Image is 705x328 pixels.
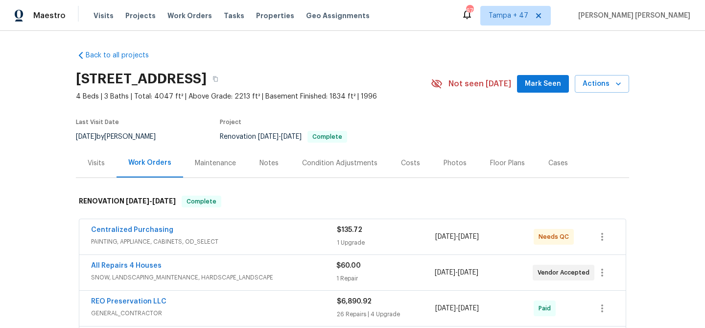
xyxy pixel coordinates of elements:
[125,11,156,21] span: Projects
[91,262,162,269] a: All Repairs 4 Houses
[435,305,456,312] span: [DATE]
[458,305,479,312] span: [DATE]
[76,50,170,60] a: Back to all projects
[126,198,149,204] span: [DATE]
[224,12,244,19] span: Tasks
[91,298,166,305] a: REO Preservation LLC
[91,308,337,318] span: GENERAL_CONTRACTOR
[448,79,511,89] span: Not seen [DATE]
[337,238,435,248] div: 1 Upgrade
[444,158,467,168] div: Photos
[435,269,455,276] span: [DATE]
[207,70,224,88] button: Copy Address
[336,262,361,269] span: $60.00
[167,11,212,21] span: Work Orders
[458,233,479,240] span: [DATE]
[195,158,236,168] div: Maintenance
[337,309,435,319] div: 26 Repairs | 4 Upgrade
[574,11,690,21] span: [PERSON_NAME] [PERSON_NAME]
[76,133,96,140] span: [DATE]
[575,75,629,93] button: Actions
[76,92,431,101] span: 4 Beds | 3 Baths | Total: 4047 ft² | Above Grade: 2213 ft² | Basement Finished: 1834 ft² | 1996
[91,227,173,233] a: Centralized Purchasing
[259,158,279,168] div: Notes
[435,268,478,278] span: -
[336,274,434,283] div: 1 Repair
[458,269,478,276] span: [DATE]
[126,198,176,204] span: -
[539,303,555,313] span: Paid
[76,74,207,84] h2: [STREET_ADDRESS]
[258,133,279,140] span: [DATE]
[128,158,171,168] div: Work Orders
[220,119,241,125] span: Project
[435,232,479,242] span: -
[489,11,528,21] span: Tampa + 47
[466,6,473,16] div: 671
[490,158,525,168] div: Floor Plans
[256,11,294,21] span: Properties
[76,131,167,143] div: by [PERSON_NAME]
[91,273,336,282] span: SNOW, LANDSCAPING_MAINTENANCE, HARDSCAPE_LANDSCAPE
[76,119,119,125] span: Last Visit Date
[548,158,568,168] div: Cases
[281,133,302,140] span: [DATE]
[33,11,66,21] span: Maestro
[435,303,479,313] span: -
[220,133,347,140] span: Renovation
[91,237,337,247] span: PAINTING, APPLIANCE, CABINETS, OD_SELECT
[538,268,593,278] span: Vendor Accepted
[88,158,105,168] div: Visits
[401,158,420,168] div: Costs
[435,233,456,240] span: [DATE]
[517,75,569,93] button: Mark Seen
[539,232,573,242] span: Needs QC
[337,227,362,233] span: $135.72
[306,11,370,21] span: Geo Assignments
[302,158,377,168] div: Condition Adjustments
[308,134,346,140] span: Complete
[79,196,176,207] h6: RENOVATION
[583,78,621,90] span: Actions
[183,197,220,206] span: Complete
[152,198,176,204] span: [DATE]
[525,78,561,90] span: Mark Seen
[94,11,114,21] span: Visits
[337,298,372,305] span: $6,890.92
[258,133,302,140] span: -
[76,186,629,217] div: RENOVATION [DATE]-[DATE]Complete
